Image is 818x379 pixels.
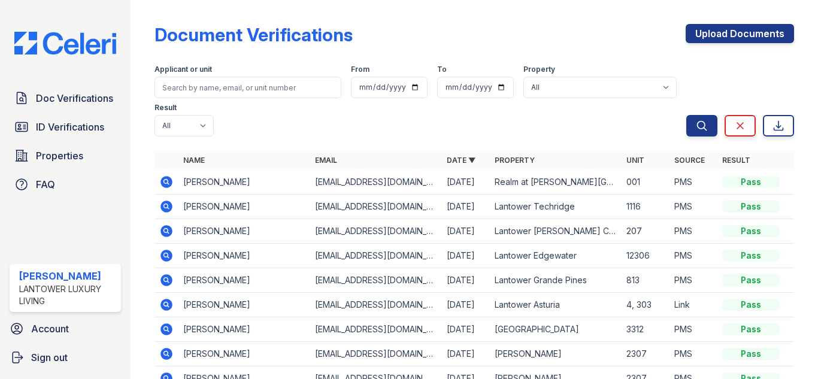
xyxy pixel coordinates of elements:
a: Unit [626,156,644,165]
td: PMS [669,268,717,293]
a: Source [674,156,705,165]
div: Document Verifications [154,24,353,46]
td: Lantower Asturia [490,293,622,317]
td: Lantower [PERSON_NAME] Crossroads [490,219,622,244]
td: [EMAIL_ADDRESS][DOMAIN_NAME] [310,170,442,195]
a: Sign out [5,345,126,369]
td: 3312 [622,317,669,342]
span: Account [31,322,69,336]
td: PMS [669,195,717,219]
span: Properties [36,148,83,163]
div: Pass [722,250,780,262]
a: Property [495,156,535,165]
td: 207 [622,219,669,244]
td: 001 [622,170,669,195]
label: To [437,65,447,74]
div: [PERSON_NAME] [19,269,116,283]
div: Pass [722,201,780,213]
label: Result [154,103,177,113]
td: Link [669,293,717,317]
td: [DATE] [442,342,490,366]
a: Email [315,156,337,165]
div: Pass [722,299,780,311]
td: [EMAIL_ADDRESS][DOMAIN_NAME] [310,219,442,244]
td: 2307 [622,342,669,366]
span: FAQ [36,177,55,192]
td: PMS [669,317,717,342]
a: Result [722,156,750,165]
label: Property [523,65,555,74]
td: [PERSON_NAME] [178,195,310,219]
td: [EMAIL_ADDRESS][DOMAIN_NAME] [310,317,442,342]
a: FAQ [10,172,121,196]
td: [DATE] [442,317,490,342]
td: Lantower Techridge [490,195,622,219]
div: Lantower Luxury Living [19,283,116,307]
td: [EMAIL_ADDRESS][DOMAIN_NAME] [310,268,442,293]
a: Doc Verifications [10,86,121,110]
td: Lantower Edgewater [490,244,622,268]
td: [DATE] [442,219,490,244]
a: Properties [10,144,121,168]
img: CE_Logo_Blue-a8612792a0a2168367f1c8372b55b34899dd931a85d93a1a3d3e32e68fde9ad4.png [5,32,126,54]
td: [PERSON_NAME] [178,293,310,317]
td: [PERSON_NAME] [178,244,310,268]
span: Sign out [31,350,68,365]
div: Pass [722,274,780,286]
td: [EMAIL_ADDRESS][DOMAIN_NAME] [310,293,442,317]
div: Pass [722,323,780,335]
td: [DATE] [442,244,490,268]
span: ID Verifications [36,120,104,134]
td: [DATE] [442,268,490,293]
td: PMS [669,219,717,244]
a: Name [183,156,205,165]
a: Account [5,317,126,341]
td: 12306 [622,244,669,268]
td: [EMAIL_ADDRESS][DOMAIN_NAME] [310,244,442,268]
td: [PERSON_NAME] [178,170,310,195]
div: Pass [722,176,780,188]
td: [PERSON_NAME] [178,317,310,342]
td: PMS [669,170,717,195]
td: 813 [622,268,669,293]
td: [EMAIL_ADDRESS][DOMAIN_NAME] [310,342,442,366]
label: Applicant or unit [154,65,212,74]
input: Search by name, email, or unit number [154,77,341,98]
a: ID Verifications [10,115,121,139]
td: Lantower Grande Pines [490,268,622,293]
td: [PERSON_NAME] [178,219,310,244]
td: PMS [669,342,717,366]
td: PMS [669,244,717,268]
span: Doc Verifications [36,91,113,105]
label: From [351,65,369,74]
td: [DATE] [442,195,490,219]
td: [PERSON_NAME] [178,342,310,366]
div: Pass [722,225,780,237]
td: [EMAIL_ADDRESS][DOMAIN_NAME] [310,195,442,219]
a: Date ▼ [447,156,475,165]
a: Upload Documents [686,24,794,43]
td: 4, 303 [622,293,669,317]
td: [PERSON_NAME] [490,342,622,366]
div: Pass [722,348,780,360]
td: [DATE] [442,293,490,317]
td: [GEOGRAPHIC_DATA] [490,317,622,342]
td: Realm at [PERSON_NAME][GEOGRAPHIC_DATA] [490,170,622,195]
td: 1116 [622,195,669,219]
td: [DATE] [442,170,490,195]
td: [PERSON_NAME] [178,268,310,293]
